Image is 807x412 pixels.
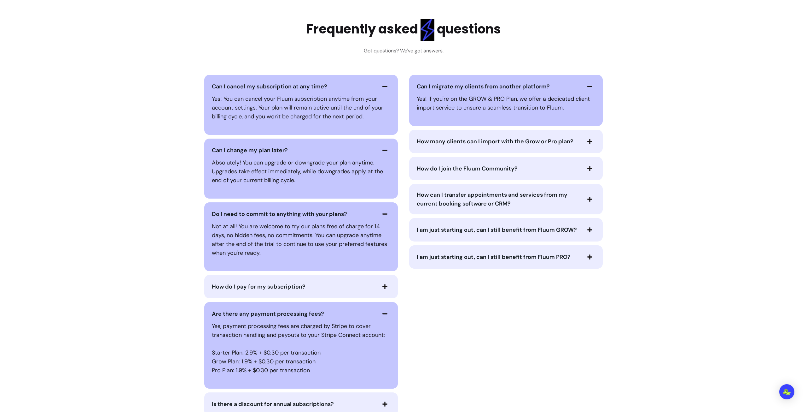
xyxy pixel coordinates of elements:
[212,81,390,92] button: Can I cancel my subscription at any time?
[417,138,573,145] span: How many clients can I import with the Grow or Pro plan?
[306,19,501,41] h2: Frequently asked questions
[212,145,390,156] button: Can I change my plan later?
[417,252,595,262] button: I am just starting out, can I still benefit from Fluum PRO?
[212,319,390,377] div: Are there any payment processing fees?
[417,83,550,90] span: Can I migrate my clients from another platform?
[212,94,390,121] p: Yes! You can cancel your Fluum subscription anytime from your account settings. Your plan will re...
[417,92,595,115] div: Can I migrate my clients from another platform?
[417,163,595,174] button: How do I join the Fluum Community?
[212,209,390,219] button: Do I need to commit to anything with your plans?
[212,156,390,187] div: Can I change my plan later?
[212,210,347,218] span: Do I need to commit to anything with your plans?
[212,308,390,319] button: Are there any payment processing fees?
[417,224,595,235] button: I am just starting out, can I still benefit from Fluum GROW?
[417,94,595,112] p: Yes! If you're on the GROW & PRO Plan, we offer a dedicated client import service to ensure a sea...
[212,146,288,154] span: Can I change my plan later?
[421,19,434,41] img: flashlight Blue
[417,81,595,92] button: Can I migrate my clients from another platform?
[212,219,390,260] div: Do I need to commit to anything with your plans?
[212,399,390,409] button: Is there a discount for annual subscriptions?
[417,136,595,147] button: How many clients can I import with the Grow or Pro plan?
[212,158,390,185] p: Absolutely! You can upgrade or downgrade your plan anytime. Upgrades take effect immediately, whi...
[212,348,390,375] p: Starter Plan: 2.9% + $0.30 per transaction Grow Plan: 1.9% + $0.30 per transaction Pro Plan: 1.9%...
[417,253,571,261] span: I am just starting out, can I still benefit from Fluum PRO?
[779,384,794,399] div: Open Intercom Messenger
[364,47,444,55] h3: Got questions? We've got answers.
[212,283,305,290] span: How do I pay for my subscription?
[212,83,327,90] span: Can I cancel my subscription at any time?
[417,190,595,208] button: How can I transfer appointments and services from my current booking software or CRM?
[212,281,390,292] button: How do I pay for my subscription?
[417,191,567,207] span: How can I transfer appointments and services from my current booking software or CRM?
[417,165,518,172] span: How do I join the Fluum Community?
[417,226,577,234] span: I am just starting out, can I still benefit from Fluum GROW?
[212,400,334,408] span: Is there a discount for annual subscriptions?
[212,92,390,123] div: Can I cancel my subscription at any time?
[212,322,390,339] p: Yes, payment processing fees are charged by Stripe to cover transaction handling and payouts to y...
[212,222,390,257] p: Not at all! You are welcome to try our plans free of charge for 14 days, no hidden fees, no commi...
[212,310,324,318] span: Are there any payment processing fees?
